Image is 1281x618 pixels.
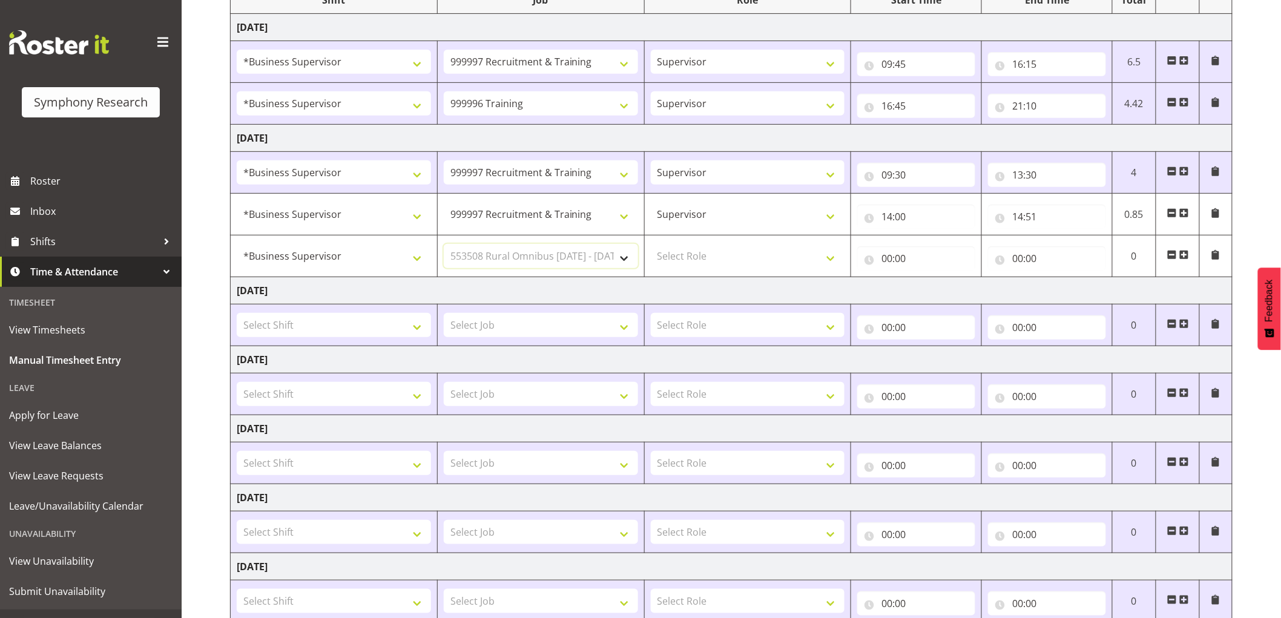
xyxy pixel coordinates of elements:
[857,522,975,547] input: Click to select...
[988,591,1106,616] input: Click to select...
[988,453,1106,478] input: Click to select...
[9,497,173,515] span: Leave/Unavailability Calendar
[3,315,179,345] a: View Timesheets
[857,205,975,229] input: Click to select...
[231,346,1233,373] td: [DATE]
[30,172,176,190] span: Roster
[857,591,975,616] input: Click to select...
[988,94,1106,118] input: Click to select...
[3,400,179,430] a: Apply for Leave
[988,315,1106,340] input: Click to select...
[3,430,179,461] a: View Leave Balances
[30,263,157,281] span: Time & Attendance
[988,522,1106,547] input: Click to select...
[3,521,179,546] div: Unavailability
[1113,152,1156,194] td: 4
[9,406,173,424] span: Apply for Leave
[231,14,1233,41] td: [DATE]
[231,484,1233,511] td: [DATE]
[1113,373,1156,415] td: 0
[9,321,173,339] span: View Timesheets
[988,163,1106,187] input: Click to select...
[857,52,975,76] input: Click to select...
[988,246,1106,271] input: Click to select...
[231,125,1233,152] td: [DATE]
[857,453,975,478] input: Click to select...
[3,375,179,400] div: Leave
[857,384,975,409] input: Click to select...
[1264,280,1275,322] span: Feedback
[1113,511,1156,553] td: 0
[988,52,1106,76] input: Click to select...
[857,315,975,340] input: Click to select...
[3,491,179,521] a: Leave/Unavailability Calendar
[1113,83,1156,125] td: 4.42
[1113,41,1156,83] td: 6.5
[857,163,975,187] input: Click to select...
[34,93,148,111] div: Symphony Research
[1113,194,1156,235] td: 0.85
[30,202,176,220] span: Inbox
[857,246,975,271] input: Click to select...
[1258,268,1281,350] button: Feedback - Show survey
[9,351,173,369] span: Manual Timesheet Entry
[231,277,1233,304] td: [DATE]
[988,384,1106,409] input: Click to select...
[1113,304,1156,346] td: 0
[3,546,179,576] a: View Unavailability
[1113,235,1156,277] td: 0
[231,415,1233,442] td: [DATE]
[9,552,173,570] span: View Unavailability
[30,232,157,251] span: Shifts
[9,582,173,600] span: Submit Unavailability
[9,30,109,54] img: Rosterit website logo
[988,205,1106,229] input: Click to select...
[857,94,975,118] input: Click to select...
[231,553,1233,580] td: [DATE]
[1113,442,1156,484] td: 0
[9,467,173,485] span: View Leave Requests
[3,461,179,491] a: View Leave Requests
[3,290,179,315] div: Timesheet
[9,436,173,455] span: View Leave Balances
[3,345,179,375] a: Manual Timesheet Entry
[3,576,179,606] a: Submit Unavailability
